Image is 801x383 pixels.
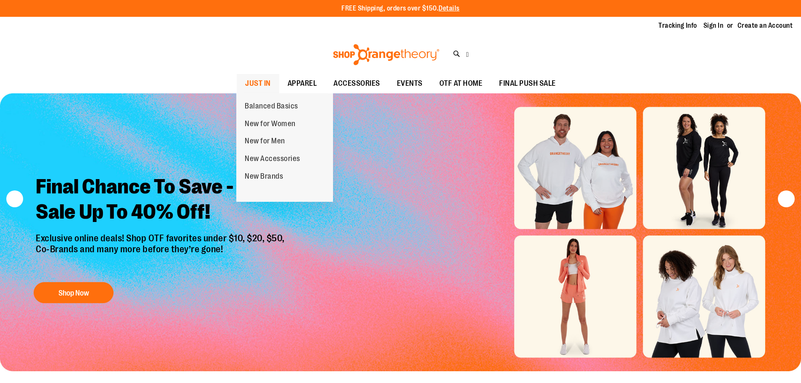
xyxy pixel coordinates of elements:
[325,74,389,93] a: ACCESSORIES
[491,74,564,93] a: FINAL PUSH SALE
[341,4,460,13] p: FREE Shipping, orders over $150.
[245,137,285,147] span: New for Men
[245,172,283,182] span: New Brands
[245,119,296,130] span: New for Women
[778,190,795,207] button: next
[397,74,423,93] span: EVENTS
[703,21,724,30] a: Sign In
[279,74,325,93] a: APPAREL
[236,132,293,150] a: New for Men
[6,190,23,207] button: prev
[439,74,483,93] span: OTF AT HOME
[245,154,300,165] span: New Accessories
[439,5,460,12] a: Details
[245,74,271,93] span: JUST IN
[389,74,431,93] a: EVENTS
[499,74,556,93] span: FINAL PUSH SALE
[245,102,298,112] span: Balanced Basics
[236,93,333,202] ul: JUST IN
[431,74,491,93] a: OTF AT HOME
[288,74,317,93] span: APPAREL
[29,233,293,274] p: Exclusive online deals! Shop OTF favorites under $10, $20, $50, Co-Brands and many more before th...
[236,168,291,185] a: New Brands
[29,168,293,233] h2: Final Chance To Save - Sale Up To 40% Off!
[236,98,307,115] a: Balanced Basics
[658,21,697,30] a: Tracking Info
[236,150,309,168] a: New Accessories
[332,44,441,65] img: Shop Orangetheory
[236,115,304,133] a: New for Women
[34,282,114,303] button: Shop Now
[237,74,279,93] a: JUST IN
[738,21,793,30] a: Create an Account
[333,74,380,93] span: ACCESSORIES
[29,168,293,308] a: Final Chance To Save -Sale Up To 40% Off! Exclusive online deals! Shop OTF favorites under $10, $...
